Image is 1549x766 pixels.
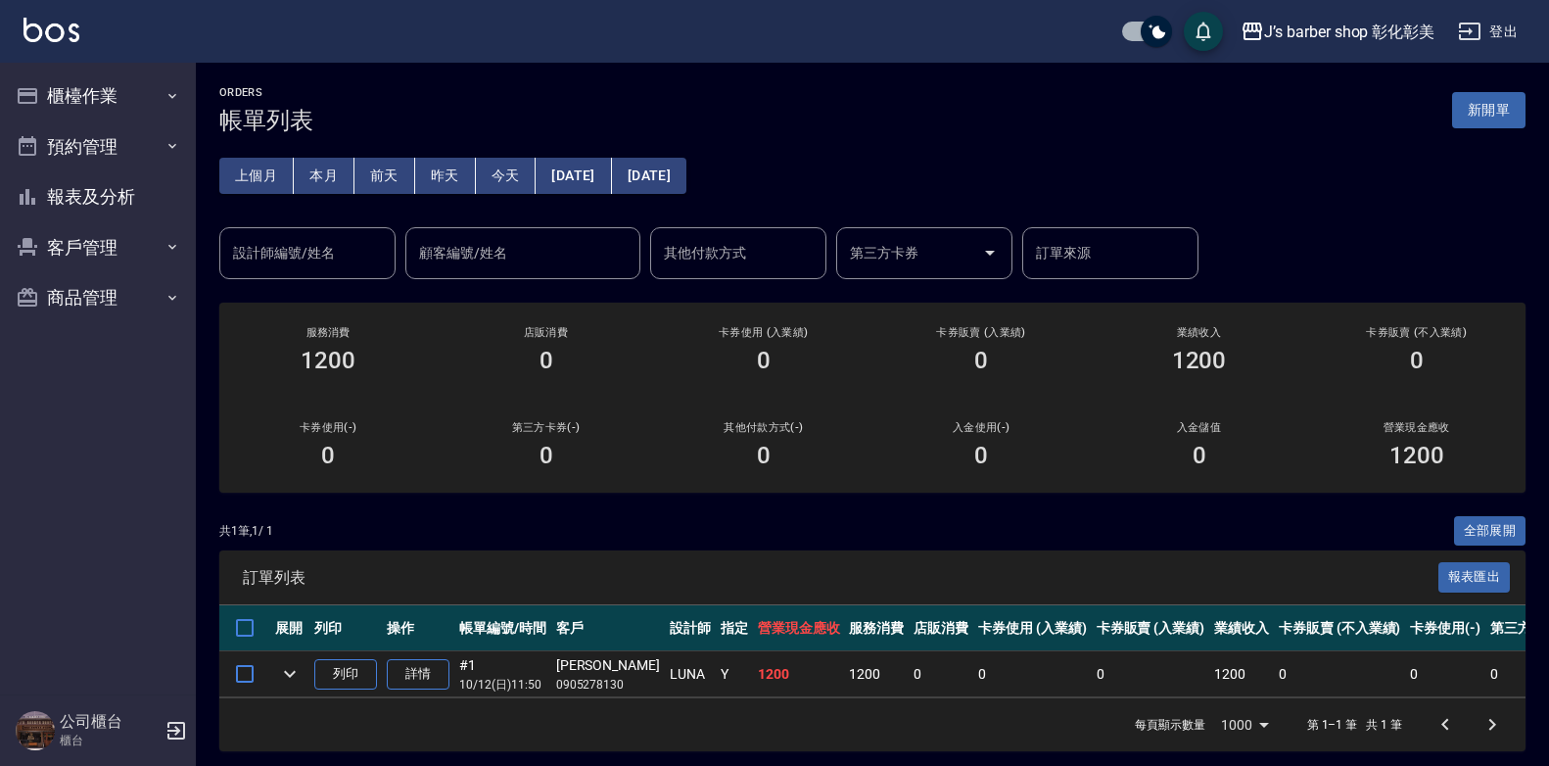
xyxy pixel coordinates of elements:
[973,651,1092,697] td: 0
[844,605,909,651] th: 服務消費
[1209,605,1274,651] th: 業績收入
[665,651,716,697] td: LUNA
[243,326,413,339] h3: 服務消費
[909,605,973,651] th: 店販消費
[460,421,631,434] h2: 第三方卡券(-)
[8,121,188,172] button: 預約管理
[679,326,849,339] h2: 卡券使用 (入業績)
[219,86,313,99] h2: ORDERS
[1213,698,1276,751] div: 1000
[1450,14,1526,50] button: 登出
[896,326,1066,339] h2: 卡券販賣 (入業績)
[415,158,476,194] button: 昨天
[219,522,273,540] p: 共 1 筆, 1 / 1
[321,442,335,469] h3: 0
[1274,651,1405,697] td: 0
[1233,12,1442,52] button: J’s barber shop 彰化彰美
[1274,605,1405,651] th: 卡券販賣 (不入業績)
[1389,442,1444,469] h3: 1200
[1184,12,1223,51] button: save
[314,659,377,690] button: 列印
[974,442,988,469] h3: 0
[540,347,553,374] h3: 0
[294,158,354,194] button: 本月
[844,651,909,697] td: 1200
[1307,716,1402,734] p: 第 1–1 筆 共 1 筆
[8,171,188,222] button: 報表及分析
[1209,651,1274,697] td: 1200
[387,659,449,690] a: 詳情
[540,442,553,469] h3: 0
[219,158,294,194] button: 上個月
[301,347,355,374] h3: 1200
[1405,651,1485,697] td: 0
[382,605,454,651] th: 操作
[1135,716,1205,734] p: 每頁顯示數量
[454,605,551,651] th: 帳單編號/時間
[8,71,188,121] button: 櫃檯作業
[757,442,771,469] h3: 0
[665,605,716,651] th: 設計師
[551,605,665,651] th: 客戶
[1092,651,1210,697] td: 0
[454,651,551,697] td: #1
[536,158,611,194] button: [DATE]
[556,676,660,694] p: 0905278130
[1332,421,1502,434] h2: 營業現金應收
[243,421,413,434] h2: 卡券使用(-)
[1113,326,1284,339] h2: 業績收入
[23,18,79,42] img: Logo
[60,732,160,749] p: 櫃台
[974,347,988,374] h3: 0
[275,659,305,689] button: expand row
[612,158,686,194] button: [DATE]
[8,222,188,273] button: 客戶管理
[1193,442,1206,469] h3: 0
[896,421,1066,434] h2: 入金使用(-)
[1405,605,1485,651] th: 卡券使用(-)
[1452,92,1526,128] button: 新開單
[1452,100,1526,119] a: 新開單
[60,712,160,732] h5: 公司櫃台
[460,326,631,339] h2: 店販消費
[459,676,546,694] p: 10/12 (日) 11:50
[556,655,660,676] div: [PERSON_NAME]
[1410,347,1424,374] h3: 0
[974,237,1006,268] button: Open
[8,272,188,323] button: 商品管理
[753,651,845,697] td: 1200
[753,605,845,651] th: 營業現金應收
[716,605,753,651] th: 指定
[16,711,55,750] img: Person
[476,158,537,194] button: 今天
[1092,605,1210,651] th: 卡券販賣 (入業績)
[354,158,415,194] button: 前天
[716,651,753,697] td: Y
[757,347,771,374] h3: 0
[1438,562,1511,593] button: 報表匯出
[1113,421,1284,434] h2: 入金儲值
[1172,347,1227,374] h3: 1200
[909,651,973,697] td: 0
[1438,567,1511,586] a: 報表匯出
[243,568,1438,588] span: 訂單列表
[1454,516,1526,547] button: 全部展開
[309,605,382,651] th: 列印
[973,605,1092,651] th: 卡券使用 (入業績)
[679,421,849,434] h2: 其他付款方式(-)
[1264,20,1434,44] div: J’s barber shop 彰化彰美
[1332,326,1502,339] h2: 卡券販賣 (不入業績)
[219,107,313,134] h3: 帳單列表
[270,605,309,651] th: 展開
